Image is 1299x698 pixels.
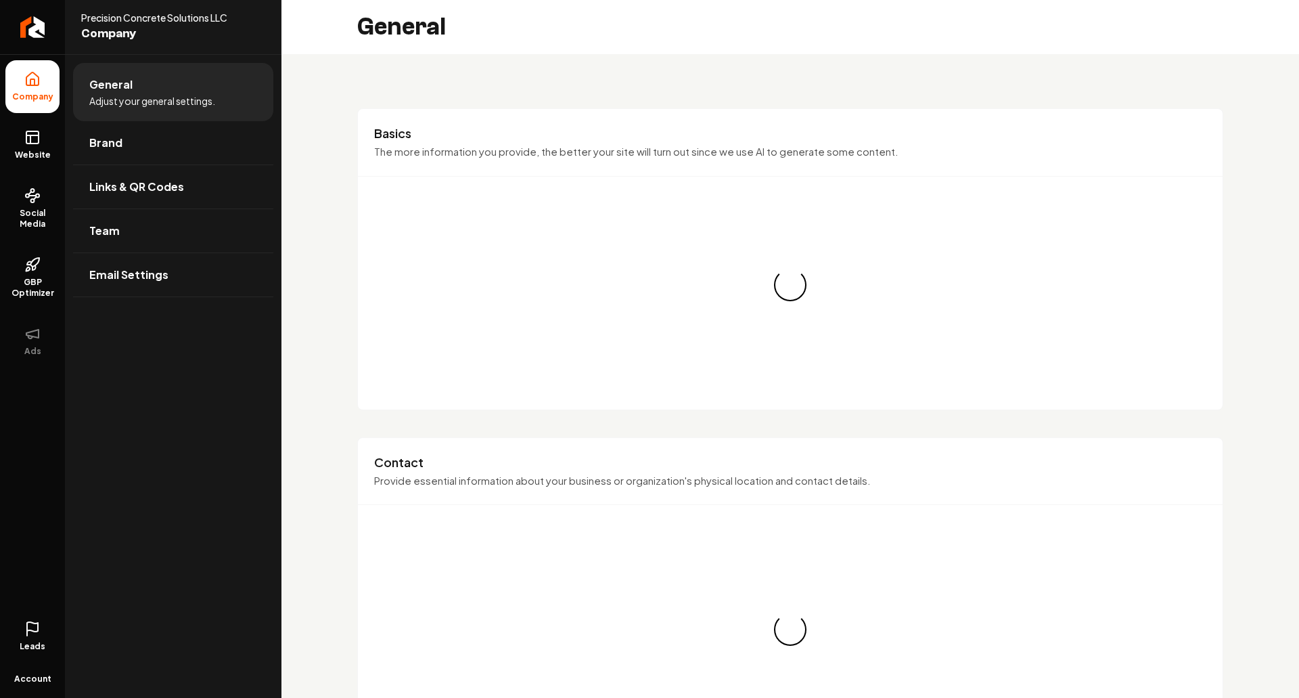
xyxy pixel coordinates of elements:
a: GBP Optimizer [5,246,60,309]
img: Rebolt Logo [20,16,45,38]
a: Team [73,209,273,253]
span: Team [89,223,120,239]
span: Website [9,150,56,160]
span: Account [14,674,51,684]
h2: General [357,14,446,41]
span: Leads [20,641,45,652]
span: Company [7,91,59,102]
h3: Contact [374,454,1206,471]
a: Social Media [5,177,60,240]
div: Loading [773,267,808,303]
span: Company [81,24,233,43]
span: Social Media [5,208,60,230]
span: General [89,77,133,93]
span: Precision Concrete Solutions LLC [81,11,233,24]
p: The more information you provide, the better your site will turn out since we use AI to generate ... [374,144,1206,160]
a: Leads [5,610,60,663]
a: Website [5,118,60,171]
a: Links & QR Codes [73,165,273,209]
span: Brand [89,135,122,151]
span: Ads [19,346,47,357]
span: Adjust your general settings. [89,94,215,108]
a: Brand [73,121,273,165]
span: Email Settings [89,267,168,283]
h3: Basics [374,125,1206,141]
span: GBP Optimizer [5,277,60,299]
div: Loading [773,612,808,648]
p: Provide essential information about your business or organization's physical location and contact... [374,473,1206,489]
button: Ads [5,315,60,368]
span: Links & QR Codes [89,179,184,195]
a: Email Settings [73,253,273,297]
